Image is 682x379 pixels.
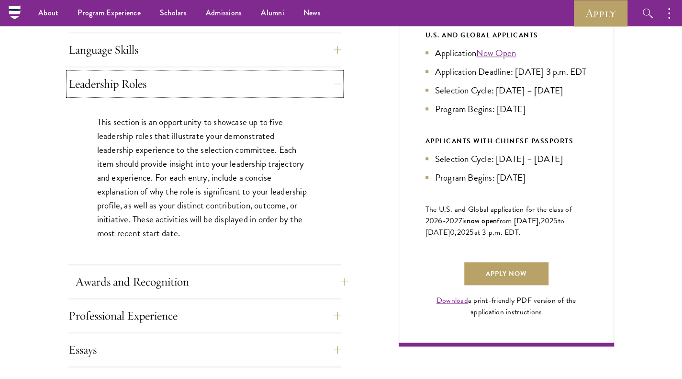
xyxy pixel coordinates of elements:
button: Awards and Recognition [76,270,348,293]
li: Application [425,46,587,60]
a: Now Open [476,46,516,60]
button: Language Skills [68,38,341,61]
a: Question 1 [14,38,48,46]
a: Download [436,295,468,306]
a: Question 3 [14,56,48,64]
a: Current Selection Cycle: Countdown to [DATE] Application Deadline [4,21,135,38]
li: Program Begins: [DATE] [425,102,587,116]
span: 7 [458,215,462,227]
span: The U.S. and Global application for the class of 202 [425,204,572,227]
button: Essays [68,338,341,361]
a: Question 4 [14,64,48,72]
a: Back to Top [14,12,52,21]
a: Question 2 [14,47,48,55]
span: to [DATE] [425,215,564,238]
button: Leadership Roles [68,72,341,95]
span: 5 [553,215,558,227]
span: 0 [450,227,455,238]
span: is [462,215,467,227]
span: at 3 p.m. EDT. [474,227,521,238]
div: U.S. and Global Applicants [425,29,587,41]
p: This section is an opportunity to showcase up to five leadership roles that illustrate your demon... [97,115,313,241]
li: Application Deadline: [DATE] 3 p.m. EDT [425,65,587,79]
li: Selection Cycle: [DATE] – [DATE] [425,152,587,166]
span: 202 [540,215,553,227]
li: Program Begins: [DATE] [425,171,587,184]
span: now open [467,215,497,226]
span: from [DATE], [497,215,540,227]
div: APPLICANTS WITH CHINESE PASSPORTS [425,135,587,147]
span: , [455,227,457,238]
span: 202 [457,227,470,238]
div: Outline [4,4,140,12]
button: Professional Experience [68,304,341,327]
a: Apply Now [464,262,548,285]
li: Selection Cycle: [DATE] – [DATE] [425,83,587,97]
span: 5 [470,227,474,238]
span: -202 [443,215,458,227]
span: 6 [438,215,442,227]
div: a print-friendly PDF version of the application instructions [425,295,587,318]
